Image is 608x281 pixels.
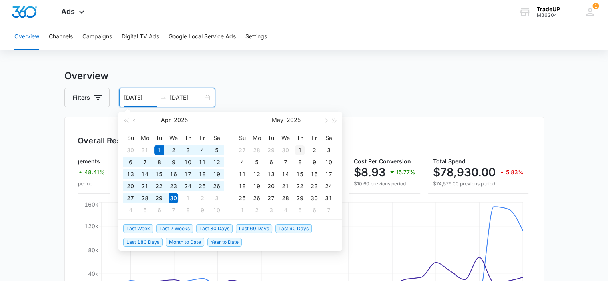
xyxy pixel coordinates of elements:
[278,192,293,204] td: 2025-05-28
[152,180,166,192] td: 2025-04-22
[169,181,178,191] div: 23
[264,144,278,156] td: 2025-04-29
[124,93,157,102] input: Start date
[252,157,261,167] div: 5
[166,204,181,216] td: 2025-05-07
[293,180,307,192] td: 2025-05-22
[212,205,221,215] div: 10
[49,24,73,50] button: Channels
[154,193,164,203] div: 29
[249,144,264,156] td: 2025-04-28
[126,157,135,167] div: 6
[166,192,181,204] td: 2025-04-30
[293,168,307,180] td: 2025-05-15
[237,145,247,155] div: 27
[293,204,307,216] td: 2025-06-05
[249,132,264,144] th: Mo
[235,156,249,168] td: 2025-05-04
[209,204,224,216] td: 2025-05-10
[183,169,193,179] div: 17
[174,112,188,128] button: 2025
[264,180,278,192] td: 2025-05-20
[293,132,307,144] th: Th
[154,181,164,191] div: 22
[183,157,193,167] div: 10
[281,193,290,203] div: 28
[309,181,319,191] div: 23
[281,145,290,155] div: 30
[154,157,164,167] div: 8
[169,169,178,179] div: 16
[506,169,524,175] p: 5.83%
[209,156,224,168] td: 2025-04-12
[307,144,321,156] td: 2025-05-02
[295,145,305,155] div: 1
[309,145,319,155] div: 2
[278,180,293,192] td: 2025-05-21
[166,168,181,180] td: 2025-04-16
[140,205,150,215] div: 5
[166,132,181,144] th: We
[295,205,305,215] div: 5
[209,168,224,180] td: 2025-04-19
[64,69,544,83] h3: Overview
[321,156,336,168] td: 2025-05-10
[252,181,261,191] div: 19
[152,168,166,180] td: 2025-04-15
[161,112,171,128] button: Apr
[195,156,209,168] td: 2025-04-11
[295,181,305,191] div: 22
[324,205,333,215] div: 7
[307,180,321,192] td: 2025-05-23
[195,144,209,156] td: 2025-04-04
[212,157,221,167] div: 12
[252,145,261,155] div: 28
[281,205,290,215] div: 4
[309,169,319,179] div: 16
[197,157,207,167] div: 11
[324,157,333,167] div: 10
[126,145,135,155] div: 30
[324,169,333,179] div: 17
[181,192,195,204] td: 2025-05-01
[126,205,135,215] div: 4
[209,180,224,192] td: 2025-04-26
[266,157,276,167] div: 6
[169,145,178,155] div: 2
[160,94,167,101] span: to
[281,169,290,179] div: 14
[281,181,290,191] div: 21
[140,181,150,191] div: 21
[321,180,336,192] td: 2025-05-24
[197,145,207,155] div: 4
[152,192,166,204] td: 2025-04-29
[166,144,181,156] td: 2025-04-02
[123,238,163,247] span: Last 180 Days
[169,24,236,50] button: Google Local Service Ads
[293,144,307,156] td: 2025-05-01
[126,181,135,191] div: 20
[264,132,278,144] th: Tu
[237,169,247,179] div: 11
[287,112,301,128] button: 2025
[138,156,152,168] td: 2025-04-07
[278,144,293,156] td: 2025-04-30
[264,192,278,204] td: 2025-05-27
[181,156,195,168] td: 2025-04-10
[278,168,293,180] td: 2025-05-14
[122,24,159,50] button: Digital TV Ads
[88,246,98,253] tspan: 80k
[354,180,415,187] p: $10.60 previous period
[307,204,321,216] td: 2025-06-06
[252,205,261,215] div: 2
[266,181,276,191] div: 20
[181,204,195,216] td: 2025-05-08
[235,192,249,204] td: 2025-05-25
[166,180,181,192] td: 2025-04-23
[84,201,98,207] tspan: 160k
[123,156,138,168] td: 2025-04-06
[84,169,105,175] p: 48.41%
[154,205,164,215] div: 6
[321,144,336,156] td: 2025-05-03
[278,204,293,216] td: 2025-06-04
